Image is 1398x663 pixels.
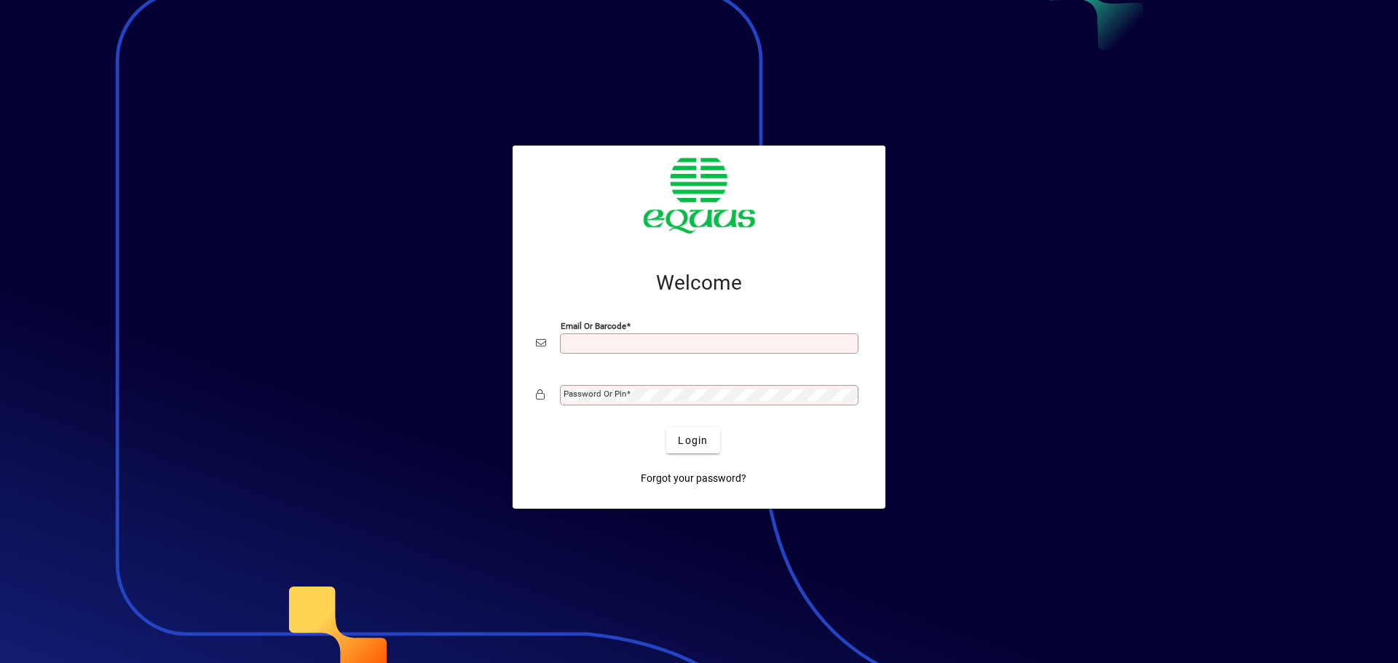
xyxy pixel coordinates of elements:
span: Login [678,433,708,448]
mat-label: Email or Barcode [561,321,626,331]
a: Forgot your password? [635,465,752,491]
button: Login [666,427,719,453]
span: Forgot your password? [641,471,746,486]
h2: Welcome [536,271,862,295]
mat-label: Password or Pin [564,389,626,399]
